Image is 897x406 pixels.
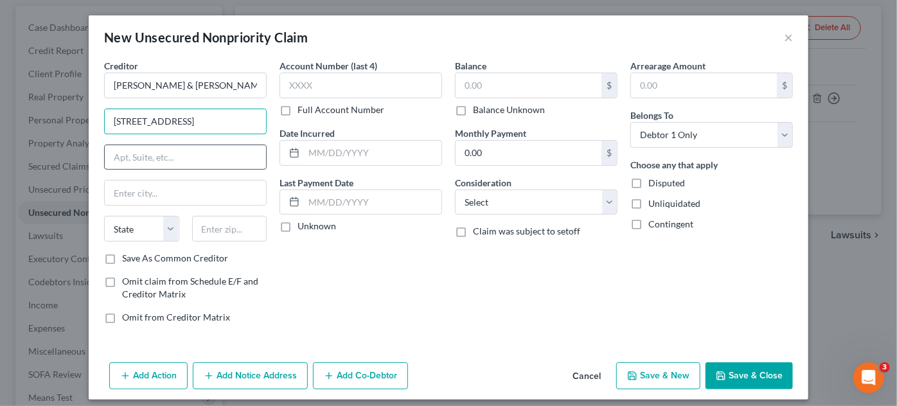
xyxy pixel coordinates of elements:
span: Contingent [648,218,693,229]
label: Choose any that apply [630,158,718,172]
button: Save & Close [706,362,793,389]
span: Belongs To [630,110,673,121]
span: Claim was subject to setoff [473,225,580,236]
button: Cancel [562,364,611,389]
input: XXXX [280,73,442,98]
input: Enter zip... [192,216,267,242]
input: Search creditor by name... [104,73,267,98]
button: × [784,30,793,45]
span: Disputed [648,177,685,188]
span: Omit from Creditor Matrix [122,312,230,322]
span: Unliquidated [648,198,700,209]
iframe: Intercom live chat [853,362,884,393]
input: Enter city... [105,181,266,205]
label: Balance Unknown [473,103,545,116]
label: Date Incurred [280,127,335,140]
label: Last Payment Date [280,176,353,190]
label: Consideration [455,176,511,190]
input: 0.00 [631,73,777,98]
input: MM/DD/YYYY [304,190,441,215]
span: Creditor [104,60,138,71]
label: Arrearage Amount [630,59,706,73]
label: Save As Common Creditor [122,252,228,265]
label: Balance [455,59,486,73]
div: $ [777,73,792,98]
input: 0.00 [456,73,601,98]
input: Apt, Suite, etc... [105,145,266,170]
label: Unknown [298,220,336,233]
div: New Unsecured Nonpriority Claim [104,28,308,46]
input: 0.00 [456,141,601,165]
label: Full Account Number [298,103,384,116]
button: Save & New [616,362,700,389]
input: MM/DD/YYYY [304,141,441,165]
div: $ [601,73,617,98]
button: Add Notice Address [193,362,308,389]
input: Enter address... [105,109,266,134]
button: Add Action [109,362,188,389]
label: Monthly Payment [455,127,526,140]
label: Account Number (last 4) [280,59,377,73]
span: Omit claim from Schedule E/F and Creditor Matrix [122,276,258,299]
span: 3 [880,362,890,373]
div: $ [601,141,617,165]
button: Add Co-Debtor [313,362,408,389]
